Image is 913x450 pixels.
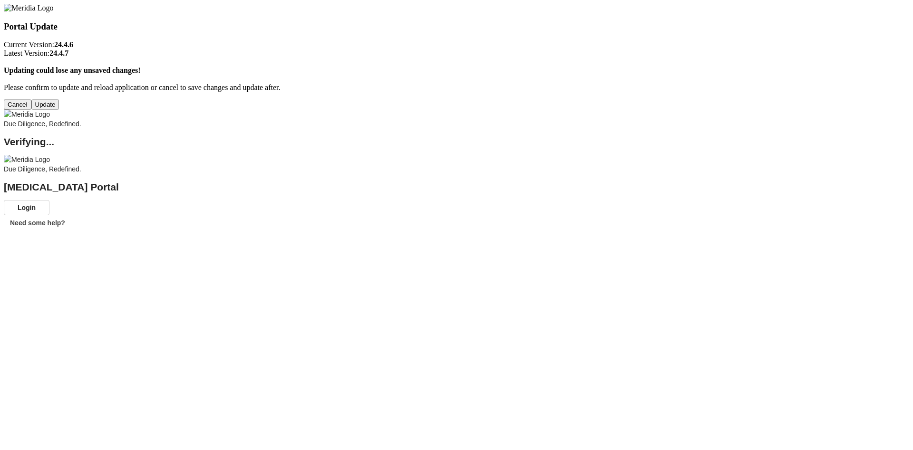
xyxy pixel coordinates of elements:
[4,4,53,12] img: Meridia Logo
[4,165,81,173] span: Due Diligence, Redefined.
[4,200,49,215] button: Login
[4,137,909,147] h2: Verifying...
[4,21,909,32] h3: Portal Update
[4,100,31,110] button: Cancel
[31,100,59,110] button: Update
[4,66,141,74] strong: Updating could lose any unsaved changes!
[4,182,909,192] h2: [MEDICAL_DATA] Portal
[49,49,68,57] strong: 24.4.7
[4,215,71,230] button: Need some help?
[4,120,81,128] span: Due Diligence, Redefined.
[4,110,50,119] img: Meridia Logo
[54,40,73,49] strong: 24.4.6
[4,40,909,92] p: Current Version: Latest Version: Please confirm to update and reload application or cancel to sav...
[4,155,50,164] img: Meridia Logo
